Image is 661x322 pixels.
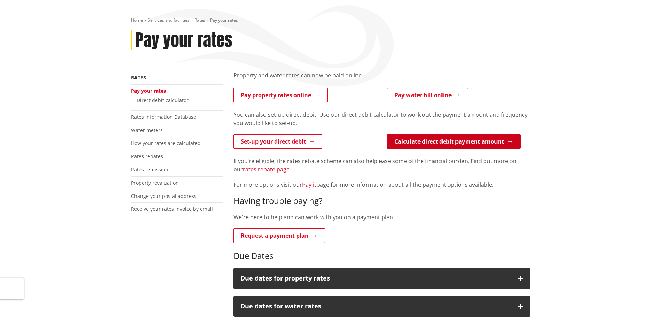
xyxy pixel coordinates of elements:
[302,181,316,189] a: Pay it
[131,87,166,94] a: Pay your rates
[233,251,530,261] h3: Due Dates
[387,88,468,102] a: Pay water bill online
[240,275,511,282] h3: Due dates for property rates
[233,213,530,221] p: We're here to help and can work with you on a payment plan.
[194,17,205,23] a: Rates
[240,303,511,310] h3: Due dates for water rates
[131,153,163,160] a: Rates rebates
[629,293,654,318] iframe: Messenger Launcher
[233,71,530,88] div: Property and water rates can now be paid online.
[233,296,530,317] button: Due dates for water rates
[233,181,530,189] p: For more options visit our page for more information about all the payment options available.
[148,17,190,23] a: Services and facilities
[131,74,146,81] a: Rates
[233,110,530,127] p: You can also set-up direct debit. Use our direct debit calculator to work out the payment amount ...
[131,140,201,146] a: How your rates are calculated
[233,268,530,289] button: Due dates for property rates
[131,206,213,212] a: Receive your rates invoice by email
[137,97,189,103] a: Direct debit calculator
[131,127,163,133] a: Water meters
[131,17,143,23] a: Home
[131,193,197,199] a: Change your postal address
[233,157,530,174] p: If you’re eligible, the rates rebate scheme can also help ease some of the financial burden. Find...
[233,88,328,102] a: Pay property rates online
[131,17,530,23] nav: breadcrumb
[243,166,291,173] a: rates rebate page.
[387,134,521,149] a: Calculate direct debit payment amount
[131,114,196,120] a: Rates Information Database
[233,134,322,149] a: Set-up your direct debit
[136,30,232,51] h1: Pay your rates
[233,228,325,243] a: Request a payment plan
[210,17,238,23] span: Pay your rates
[131,166,168,173] a: Rates remission
[131,179,179,186] a: Property revaluation
[233,196,530,206] h3: Having trouble paying?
